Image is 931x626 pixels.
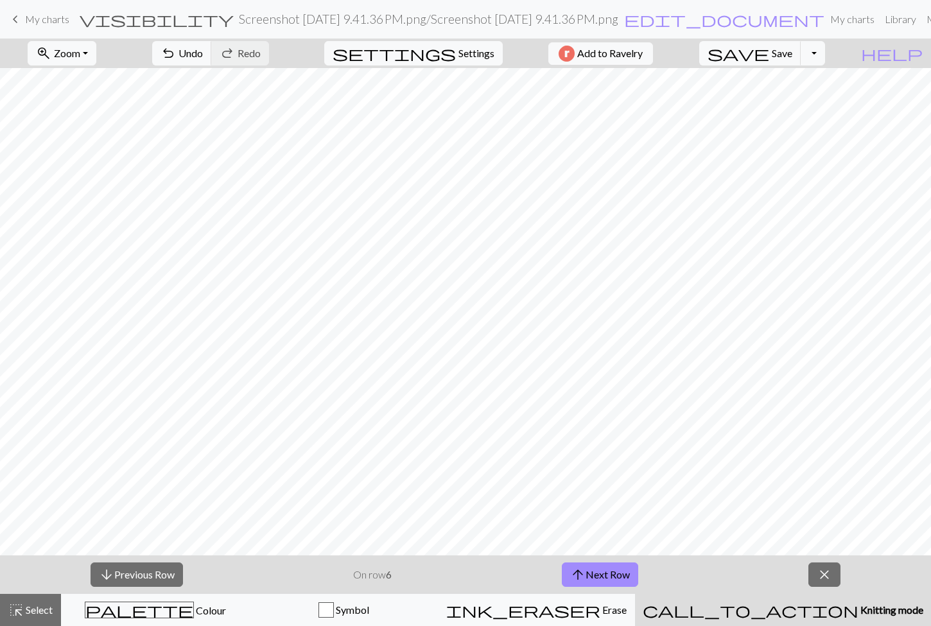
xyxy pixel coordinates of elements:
button: Add to Ravelry [548,42,653,65]
span: Symbol [334,604,369,616]
span: Save [772,47,792,59]
i: Settings [333,46,456,61]
button: Next Row [562,562,638,587]
a: My charts [8,8,69,30]
span: Select [24,604,53,616]
button: Previous Row [91,562,183,587]
span: zoom_in [36,44,51,62]
h2: Screenshot [DATE] 9.41.36 PM.png / Screenshot [DATE] 9.41.36 PM.png [239,12,618,26]
a: My charts [825,6,880,32]
img: Ravelry [559,46,575,62]
span: call_to_action [643,601,858,619]
span: visibility [80,10,234,28]
span: My charts [25,13,69,25]
span: arrow_upward [570,566,586,584]
span: save [708,44,769,62]
button: Undo [152,41,212,65]
span: arrow_downward [99,566,114,584]
p: On row [353,567,392,582]
span: Undo [178,47,203,59]
span: edit_document [624,10,824,28]
span: highlight_alt [8,601,24,619]
span: ink_eraser [446,601,600,619]
span: help [861,44,923,62]
span: Settings [458,46,494,61]
button: Zoom [28,41,96,65]
span: undo [161,44,176,62]
button: SettingsSettings [324,41,503,65]
span: Erase [600,604,627,616]
span: Zoom [54,47,80,59]
a: Library [880,6,921,32]
button: Symbol [250,594,439,626]
button: Colour [61,594,250,626]
span: keyboard_arrow_left [8,10,23,28]
strong: 6 [386,568,392,580]
span: close [817,566,832,584]
button: Save [699,41,801,65]
button: Erase [438,594,635,626]
span: Colour [194,604,226,616]
span: Add to Ravelry [577,46,643,62]
span: palette [85,601,193,619]
button: Knitting mode [635,594,931,626]
span: Knitting mode [858,604,923,616]
span: settings [333,44,456,62]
